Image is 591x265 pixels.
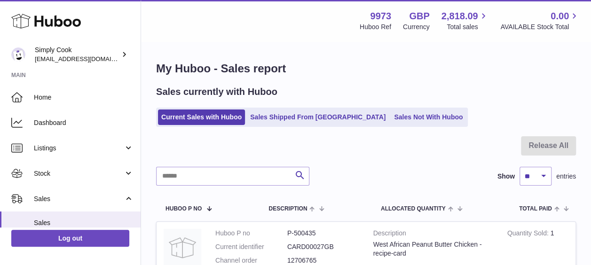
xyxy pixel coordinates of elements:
dd: CARD00027GB [287,242,359,251]
span: Stock [34,169,124,178]
span: Description [268,206,307,212]
dt: Channel order [215,256,287,265]
span: Huboo P no [165,206,202,212]
span: Dashboard [34,118,134,127]
a: 2,818.09 Total sales [441,10,489,31]
strong: Description [373,229,493,240]
span: Sales [34,195,124,203]
dd: 12706765 [287,256,359,265]
div: Currency [403,23,430,31]
strong: Quantity Sold [507,229,551,239]
span: AVAILABLE Stock Total [500,23,580,31]
span: [EMAIL_ADDRESS][DOMAIN_NAME] [35,55,138,62]
div: Huboo Ref [360,23,391,31]
h1: My Huboo - Sales report [156,61,576,76]
span: entries [556,172,576,181]
span: 0.00 [551,10,569,23]
span: Total paid [519,206,552,212]
a: Current Sales with Huboo [158,109,245,125]
a: Sales Not With Huboo [391,109,466,125]
img: internalAdmin-9973@internal.huboo.com [11,47,25,62]
span: Total sales [447,23,489,31]
strong: 9973 [370,10,391,23]
dd: P-500435 [287,229,359,238]
dt: Huboo P no [215,229,287,238]
a: 0.00 AVAILABLE Stock Total [500,10,580,31]
label: Show [497,172,515,181]
span: Listings [34,144,124,153]
span: Sales [34,218,134,227]
a: Log out [11,230,129,247]
div: Simply Cook [35,46,119,63]
span: 2,818.09 [441,10,478,23]
a: Sales Shipped From [GEOGRAPHIC_DATA] [247,109,389,125]
div: West African Peanut Butter Chicken - recipe-card [373,240,493,258]
span: ALLOCATED Quantity [381,206,446,212]
dt: Current identifier [215,242,287,251]
span: Home [34,93,134,102]
h2: Sales currently with Huboo [156,86,277,98]
strong: GBP [409,10,429,23]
